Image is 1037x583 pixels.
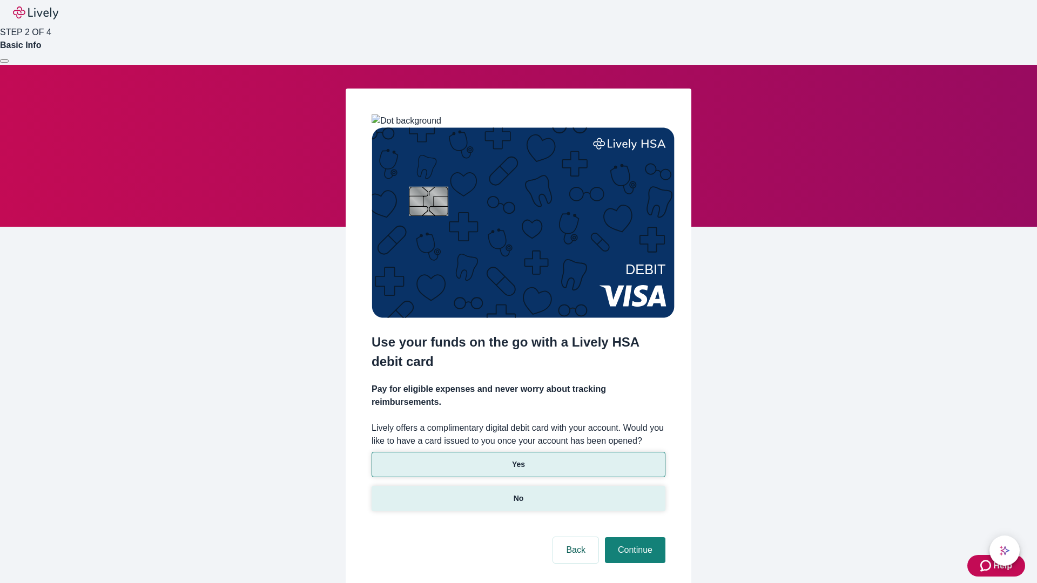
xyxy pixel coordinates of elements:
[989,535,1020,566] button: chat
[372,422,665,448] label: Lively offers a complimentary digital debit card with your account. Would you like to have a card...
[372,333,665,371] h2: Use your funds on the go with a Lively HSA debit card
[372,114,441,127] img: Dot background
[372,486,665,511] button: No
[372,452,665,477] button: Yes
[372,383,665,409] h4: Pay for eligible expenses and never worry about tracking reimbursements.
[372,127,675,318] img: Debit card
[13,6,58,19] img: Lively
[553,537,598,563] button: Back
[999,545,1010,556] svg: Lively AI Assistant
[993,559,1012,572] span: Help
[514,493,524,504] p: No
[605,537,665,563] button: Continue
[967,555,1025,577] button: Zendesk support iconHelp
[512,459,525,470] p: Yes
[980,559,993,572] svg: Zendesk support icon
